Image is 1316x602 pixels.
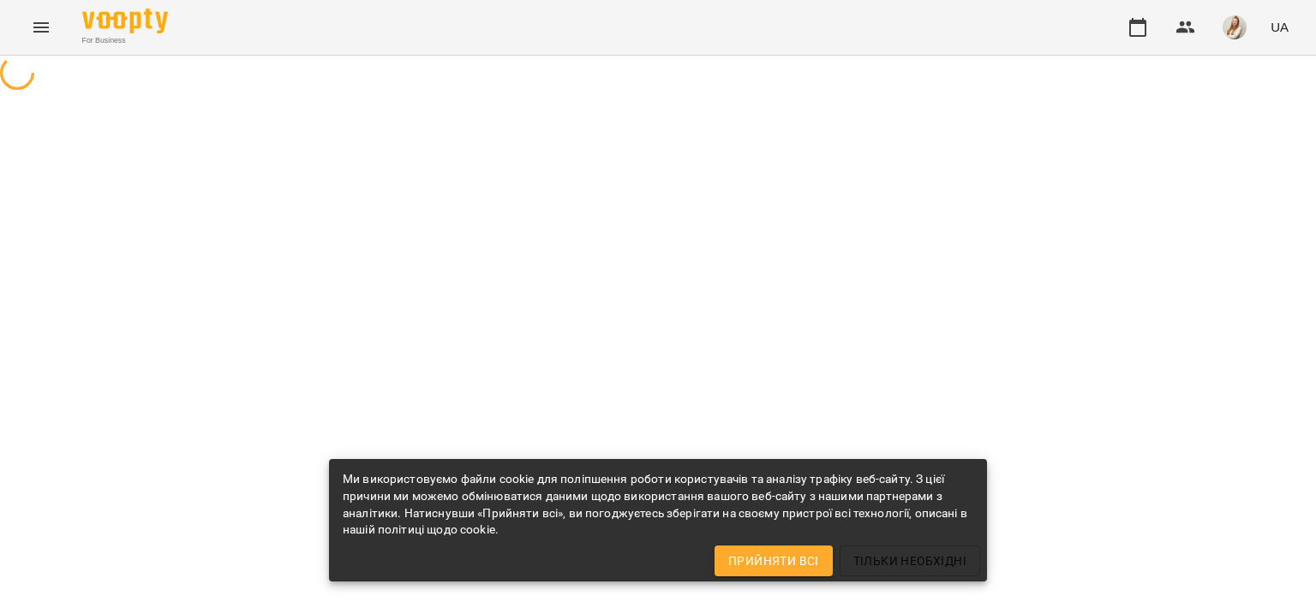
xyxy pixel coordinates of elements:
span: For Business [82,35,168,46]
button: Menu [21,7,62,48]
button: UA [1264,11,1295,43]
span: UA [1271,18,1289,36]
img: Voopty Logo [82,9,168,33]
img: db46d55e6fdf8c79d257263fe8ff9f52.jpeg [1223,15,1247,39]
